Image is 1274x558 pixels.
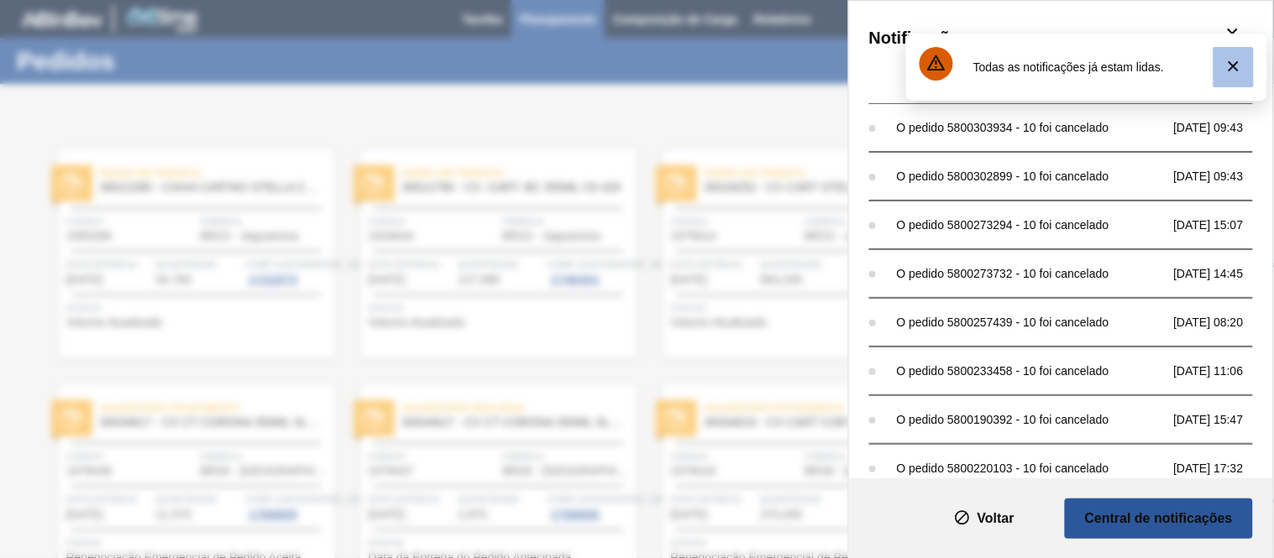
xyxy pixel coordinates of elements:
div: O pedido 5800190392 - 10 foi cancelado [897,413,1166,426]
div: O pedido 5800303934 - 10 foi cancelado [897,121,1166,134]
span: [DATE] 09:43 [1174,169,1270,183]
div: O pedido 5800273294 - 10 foi cancelado [897,218,1166,232]
div: O pedido 5800233458 - 10 foi cancelado [897,364,1166,378]
span: [DATE] 14:45 [1174,267,1270,280]
div: O pedido 5800273732 - 10 foi cancelado [897,267,1166,280]
span: [DATE] 15:07 [1174,218,1270,232]
div: O pedido 5800220103 - 10 foi cancelado [897,462,1166,475]
span: [DATE] 08:20 [1174,316,1270,329]
div: O pedido 5800302899 - 10 foi cancelado [897,169,1166,183]
span: [DATE] 15:47 [1174,413,1270,426]
span: [DATE] 17:32 [1174,462,1270,475]
div: O pedido 5800257439 - 10 foi cancelado [897,316,1166,329]
span: [DATE] 11:06 [1174,364,1270,378]
span: [DATE] 09:43 [1174,121,1270,134]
